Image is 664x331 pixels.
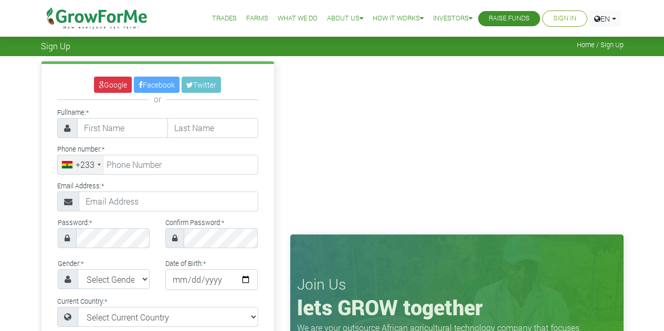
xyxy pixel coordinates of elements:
[489,13,530,24] a: Raise Funds
[373,13,424,24] a: How it Works
[77,118,168,138] input: First Name
[553,13,576,24] a: Sign In
[57,155,258,175] input: Phone Number
[58,155,104,174] div: Ghana (Gaana): +233
[58,218,92,228] label: Password:
[433,13,472,24] a: Investors
[57,296,107,306] label: Current Country:
[589,10,621,27] a: EN
[212,13,237,24] a: Trades
[57,181,104,191] label: Email Address:
[577,41,624,49] span: Home / Sign Up
[278,13,318,24] a: What We Do
[327,13,363,24] a: About Us
[246,13,268,24] a: Farms
[167,118,258,138] input: Last Name
[57,144,104,154] label: Phone number:
[76,158,94,171] div: +233
[165,218,224,228] label: Confirm Password:
[297,275,617,293] h3: Join Us
[297,295,617,320] h1: lets GROW together
[79,191,258,211] input: Email Address
[94,77,132,93] a: Google
[57,108,89,118] label: Fullname:
[41,41,70,51] span: Sign Up
[57,93,258,105] div: or
[165,259,206,269] label: Date of Birth:
[58,259,83,269] label: Gender:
